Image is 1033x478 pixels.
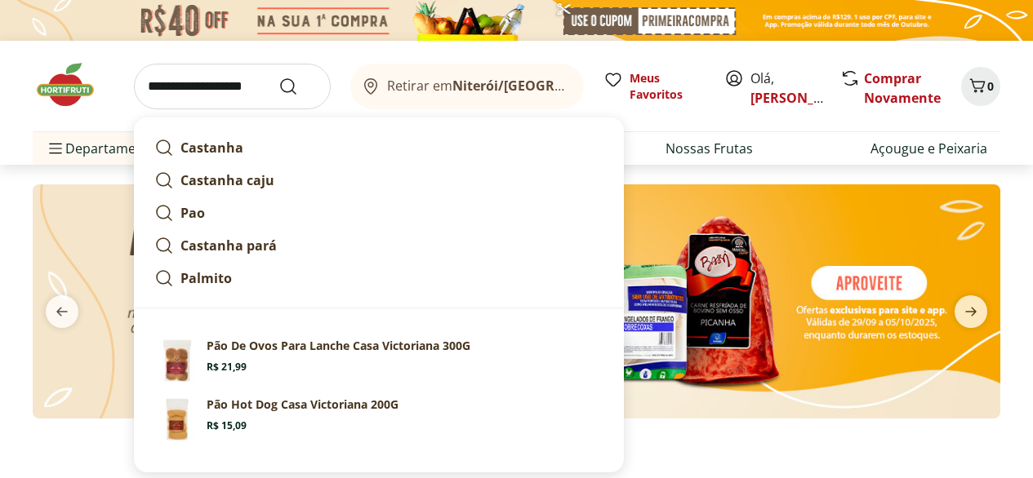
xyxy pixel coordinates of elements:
[207,361,247,374] span: R$ 21,99
[134,64,331,109] input: search
[180,171,274,189] strong: Castanha caju
[148,390,610,449] a: PrincipalPão Hot Dog Casa Victoriana 200GR$ 15,09
[207,396,399,413] p: Pão Hot Dog Casa Victoriana 200G
[750,69,823,108] span: Olá,
[180,139,243,157] strong: Castanha
[603,70,705,103] a: Meus Favoritos
[148,131,610,164] a: Castanha
[207,338,470,354] p: Pão De Ovos Para Lanche Casa Victoriana 300G
[33,60,114,109] img: Hortifruti
[942,295,1000,328] button: next
[180,269,232,287] strong: Palmito
[630,70,705,103] span: Meus Favoritos
[987,78,994,94] span: 0
[961,67,1000,106] button: Carrinho
[207,419,247,432] span: R$ 15,09
[154,338,200,383] img: Principal
[148,164,610,197] a: Castanha caju
[33,295,91,328] button: previous
[278,77,318,96] button: Submit Search
[148,229,610,262] a: Castanha pará
[870,139,987,158] a: Açougue e Peixaria
[46,129,163,168] span: Departamentos
[148,331,610,390] a: PrincipalPão De Ovos Para Lanche Casa Victoriana 300GR$ 21,99
[666,139,753,158] a: Nossas Frutas
[148,197,610,229] a: Pao
[452,77,639,95] b: Niterói/[GEOGRAPHIC_DATA]
[154,396,200,442] img: Principal
[750,89,857,107] a: [PERSON_NAME]
[180,204,205,222] strong: Pao
[148,262,610,294] a: Palmito
[180,237,277,254] strong: Castanha pará
[864,69,941,107] a: Comprar Novamente
[46,129,65,168] button: Menu
[350,64,584,109] button: Retirar emNiterói/[GEOGRAPHIC_DATA]
[387,78,568,93] span: Retirar em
